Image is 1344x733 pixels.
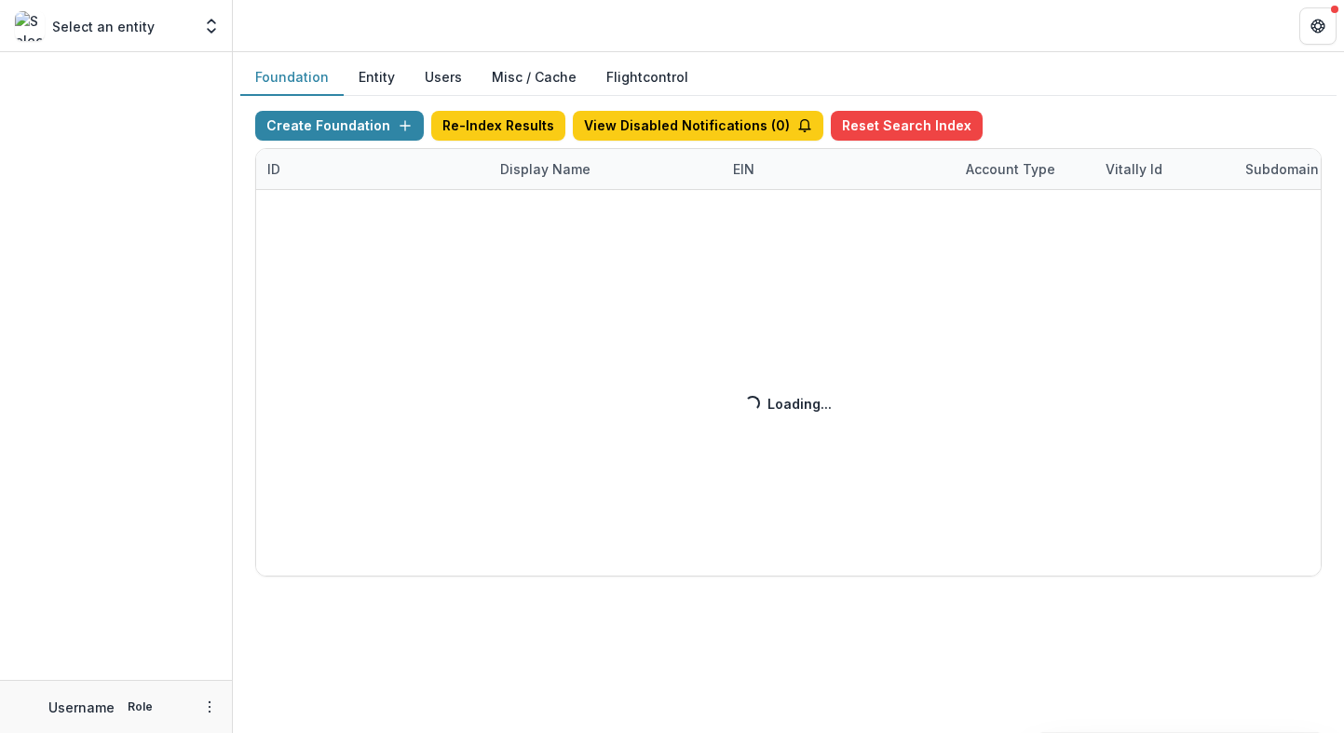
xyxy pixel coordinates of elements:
[198,696,221,718] button: More
[344,60,410,96] button: Entity
[606,67,688,87] a: Flightcontrol
[477,60,591,96] button: Misc / Cache
[15,11,45,41] img: Select an entity
[52,17,155,36] p: Select an entity
[410,60,477,96] button: Users
[240,60,344,96] button: Foundation
[198,7,224,45] button: Open entity switcher
[122,699,158,715] p: Role
[1299,7,1337,45] button: Get Help
[48,698,115,717] p: Username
